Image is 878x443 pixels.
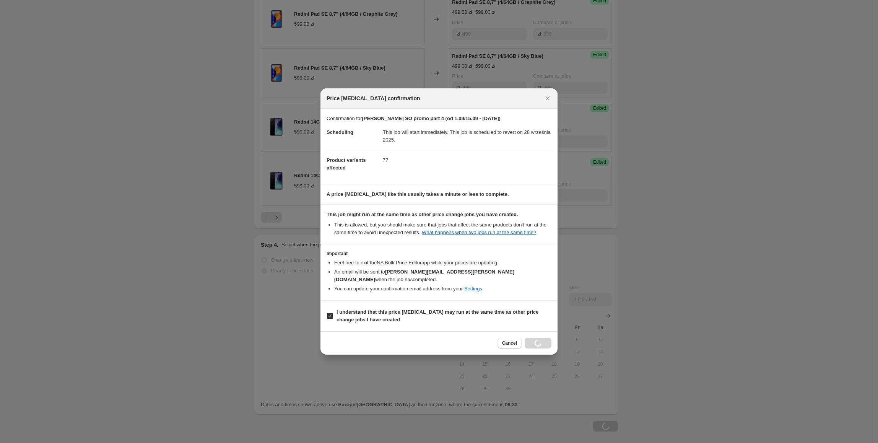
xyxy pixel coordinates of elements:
[334,285,551,293] li: You can update your confirmation email address from your .
[327,251,551,257] h3: Important
[327,129,353,135] span: Scheduling
[327,115,551,122] p: Confirmation for
[502,340,517,346] span: Cancel
[362,116,500,121] b: [PERSON_NAME] SO promo part 4 (od 1.09/15.09 - [DATE])
[334,259,551,267] li: Feel free to exit the NA Bulk Price Editor app while your prices are updating.
[383,122,551,150] dd: This job will start immediately. This job is scheduled to revert on 28 września 2025.
[327,94,420,102] span: Price [MEDICAL_DATA] confirmation
[542,93,553,104] button: Close
[327,212,518,217] b: This job might run at the same time as other price change jobs you have created.
[464,286,482,292] a: Settings
[334,268,551,283] li: An email will be sent to when the job has completed .
[422,230,536,235] a: What happens when two jobs run at the same time?
[334,269,514,282] b: [PERSON_NAME][EMAIL_ADDRESS][PERSON_NAME][DOMAIN_NAME]
[327,191,509,197] b: A price [MEDICAL_DATA] like this usually takes a minute or less to complete.
[327,157,366,171] span: Product variants affected
[383,150,551,170] dd: 77
[337,309,538,322] b: I understand that this price [MEDICAL_DATA] may run at the same time as other price change jobs I...
[498,338,522,349] button: Cancel
[334,221,551,236] li: This is allowed, but you should make sure that jobs that affect the same products don ' t run at ...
